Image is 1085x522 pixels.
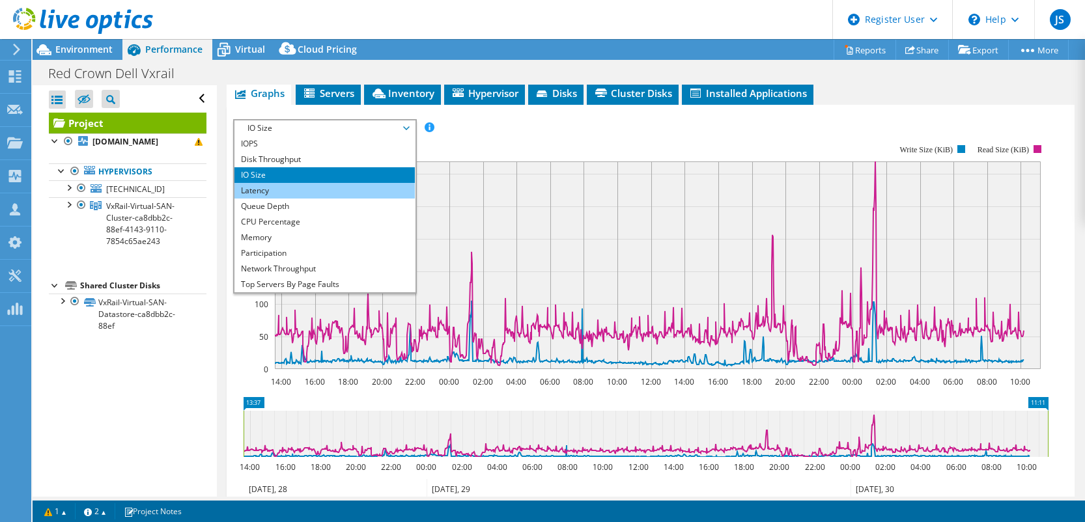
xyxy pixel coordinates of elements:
text: 14:00 [271,376,291,387]
text: 20:00 [769,461,789,473]
li: Queue Depth [234,199,415,214]
text: Read Size (KiB) [978,145,1029,154]
text: 06:00 [943,376,963,387]
svg: \n [968,14,980,25]
text: 18:00 [311,461,331,473]
span: Virtual [235,43,265,55]
li: Disk Throughput [234,152,415,167]
text: 04:00 [910,376,930,387]
a: 2 [75,503,115,519]
span: Cluster Disks [593,87,672,100]
a: [TECHNICAL_ID] [49,180,206,197]
span: VxRail-Virtual-SAN-Cluster-ca8dbb2c-88ef-4143-9110-7854c65ae243 [106,200,175,247]
text: Write Size (KiB) [899,145,953,154]
li: Participation [234,245,415,261]
text: 06:00 [522,461,542,473]
text: 18:00 [742,376,762,387]
li: Top Servers By Page Faults [234,277,415,292]
text: 14:00 [674,376,694,387]
text: 04:00 [487,461,507,473]
span: JS [1050,9,1071,30]
li: Memory [234,230,415,245]
text: 18:00 [338,376,358,387]
text: 02:00 [876,376,896,387]
text: 02:00 [452,461,472,473]
a: Hypervisors [49,163,206,180]
text: 06:00 [540,376,560,387]
text: 10:00 [1017,461,1037,473]
div: Shared Cluster Disks [80,278,206,294]
text: 12:00 [641,376,661,387]
li: Network Throughput [234,261,415,277]
text: 00:00 [416,461,436,473]
text: 08:00 [981,461,1002,473]
span: [TECHNICAL_ID] [106,184,165,195]
text: 10:00 [607,376,627,387]
a: Project Notes [115,503,191,519]
li: CPU Percentage [234,214,415,230]
text: 08:00 [573,376,593,387]
text: 02:00 [473,376,493,387]
text: 20:00 [372,376,392,387]
a: [DOMAIN_NAME] [49,133,206,150]
a: Project [49,113,206,133]
a: 1 [35,503,76,519]
h1: Red Crown Dell Vxrail [42,66,195,81]
span: IO Size [241,120,408,136]
text: 02:00 [875,461,895,473]
span: Cloud Pricing [298,43,357,55]
text: 04:00 [910,461,931,473]
span: Hypervisor [451,87,518,100]
text: 18:00 [734,461,754,473]
text: 20:00 [775,376,795,387]
text: 00:00 [842,376,862,387]
li: Latency [234,183,415,199]
text: 0 [264,364,268,375]
span: Graphs [233,87,285,100]
span: Disks [535,87,577,100]
span: Installed Applications [688,87,807,100]
span: Environment [55,43,113,55]
a: VxRail-Virtual-SAN-Datastore-ca8dbb2c-88ef [49,294,206,334]
span: Servers [302,87,354,100]
a: Reports [834,40,896,60]
text: 14:00 [240,461,260,473]
text: 16:00 [305,376,325,387]
text: 14:00 [664,461,684,473]
text: 08:00 [557,461,578,473]
text: 06:00 [946,461,966,473]
text: 04:00 [506,376,526,387]
text: 10:00 [593,461,613,473]
text: 20:00 [346,461,366,473]
span: Inventory [371,87,434,100]
a: More [1008,40,1069,60]
text: 00:00 [439,376,459,387]
span: Performance [145,43,203,55]
a: VxRail-Virtual-SAN-Cluster-ca8dbb2c-88ef-4143-9110-7854c65ae243 [49,197,206,249]
text: 16:00 [699,461,719,473]
text: 00:00 [840,461,860,473]
text: 50 [259,331,268,342]
text: 22:00 [405,376,425,387]
li: IO Size [234,167,415,183]
text: 22:00 [809,376,829,387]
text: 16:00 [708,376,728,387]
li: IOPS [234,136,415,152]
b: [DOMAIN_NAME] [92,136,158,147]
a: Share [895,40,949,60]
a: Export [948,40,1009,60]
text: 16:00 [275,461,296,473]
text: 22:00 [381,461,401,473]
text: 08:00 [977,376,997,387]
text: 12:00 [628,461,649,473]
text: 22:00 [805,461,825,473]
text: 100 [255,299,268,310]
text: 10:00 [1010,376,1030,387]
